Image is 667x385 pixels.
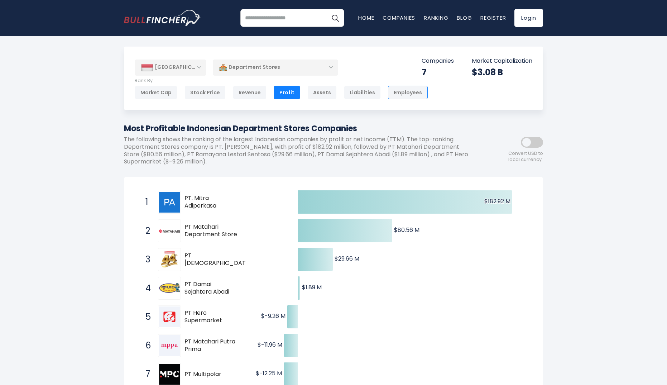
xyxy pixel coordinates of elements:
span: 6 [142,339,149,352]
a: Home [358,14,374,22]
p: Market Capitalization [472,57,532,65]
div: Employees [388,86,428,99]
text: $29.66 M [335,255,359,263]
div: Revenue [233,86,267,99]
img: PT. Mitra Adiperkasa [159,192,180,213]
span: PT Damai Sejahtera Abadi [184,281,239,296]
text: $-12.25 M [256,369,282,377]
a: Blog [457,14,472,22]
img: PT Multipolar [159,364,180,385]
span: PT Multipolar [184,371,239,378]
a: Ranking [424,14,448,22]
p: Companies [422,57,454,65]
text: $182.92 M [484,197,510,205]
span: PT Hero Supermarket [184,309,239,324]
p: The following shows the ranking of the largest Indonesian companies by profit or net income (TTM)... [124,136,479,166]
span: 5 [142,311,149,323]
span: PT Matahari Department Store [184,223,239,238]
span: 1 [142,196,149,208]
img: PT Hero Supermarket [159,306,180,327]
div: Liabilities [344,86,381,99]
div: [GEOGRAPHIC_DATA] [135,60,206,75]
img: PT Matahari Department Store [159,229,180,233]
h1: Most Profitable Indonesian Department Stores Companies [124,123,479,134]
img: PT Ramayana Lestari Sentosa [159,249,180,270]
a: Go to homepage [124,10,201,26]
text: $-11.96 M [258,341,282,349]
img: bullfincher logo [124,10,201,26]
div: Department Stores [213,59,338,76]
span: PT Matahari Putra Prima [184,338,239,353]
span: 7 [142,368,149,380]
span: Convert USD to local currency [508,151,543,163]
button: Search [326,9,344,27]
div: Market Cap [135,86,177,99]
img: PT Matahari Putra Prima [159,335,180,356]
span: PT. Mitra Adiperkasa [184,195,239,210]
a: Companies [383,14,415,22]
div: Profit [274,86,300,99]
div: 7 [422,67,454,78]
div: Stock Price [184,86,226,99]
text: $-9.26 M [261,312,285,320]
a: Login [514,9,543,27]
a: Register [480,14,506,22]
span: 3 [142,253,149,266]
text: $80.56 M [394,226,419,234]
span: PT [DEMOGRAPHIC_DATA][PERSON_NAME] Sentosa [184,252,252,267]
img: PT Damai Sejahtera Abadi [159,281,180,295]
span: 2 [142,225,149,237]
div: $3.08 B [472,67,532,78]
div: Assets [307,86,337,99]
text: $1.89 M [302,283,322,291]
p: Rank By [135,78,428,84]
span: 4 [142,282,149,294]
